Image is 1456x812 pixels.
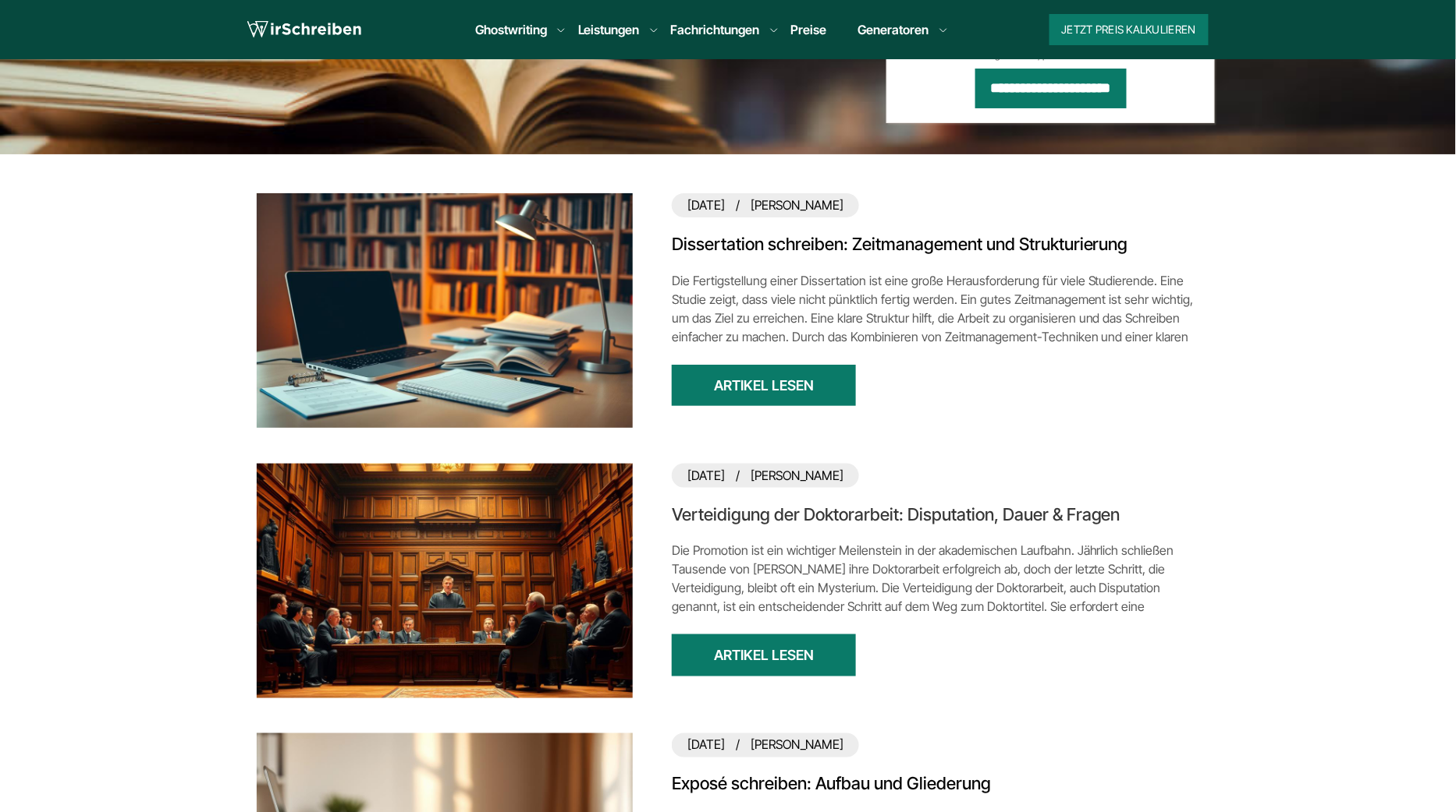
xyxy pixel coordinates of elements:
[578,20,640,39] a: Leistungen
[687,737,751,753] time: [DATE]
[672,773,1199,796] a: Exposé schreiben: Aufbau und Gliederung
[247,18,361,41] img: logo wirschreiben
[672,464,859,488] address: [PERSON_NAME]
[672,233,1199,256] a: Dissertation schreiben: Zeitmanagement und Strukturierung
[672,634,856,676] a: Artikel lesen
[672,503,1199,526] a: Verteidigung der Doktorarbeit: Disputation, Dauer & Fragen
[672,541,1199,634] p: Die Promotion ist ein wichtiger Meilenstein in der akademischen Laufbahn. Jährlich schließen Taus...
[672,733,859,757] address: [PERSON_NAME]
[671,20,760,39] a: Fachrichtungen
[1049,14,1209,45] button: Jetzt Preis kalkulieren
[687,468,751,483] time: [DATE]
[257,464,633,698] img: verteidigung doktorarbeit
[672,365,856,406] a: Artikel lesen
[475,20,547,39] a: Ghostwriting
[687,197,751,213] time: [DATE]
[791,22,827,37] a: Preise
[858,20,929,39] a: Generatoren
[672,271,1199,365] p: Die Fertigstellung einer Dissertation ist eine große Herausforderung für viele Studierende. Eine ...
[257,193,633,428] img: Dissertation schreiben
[672,193,859,217] address: [PERSON_NAME]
